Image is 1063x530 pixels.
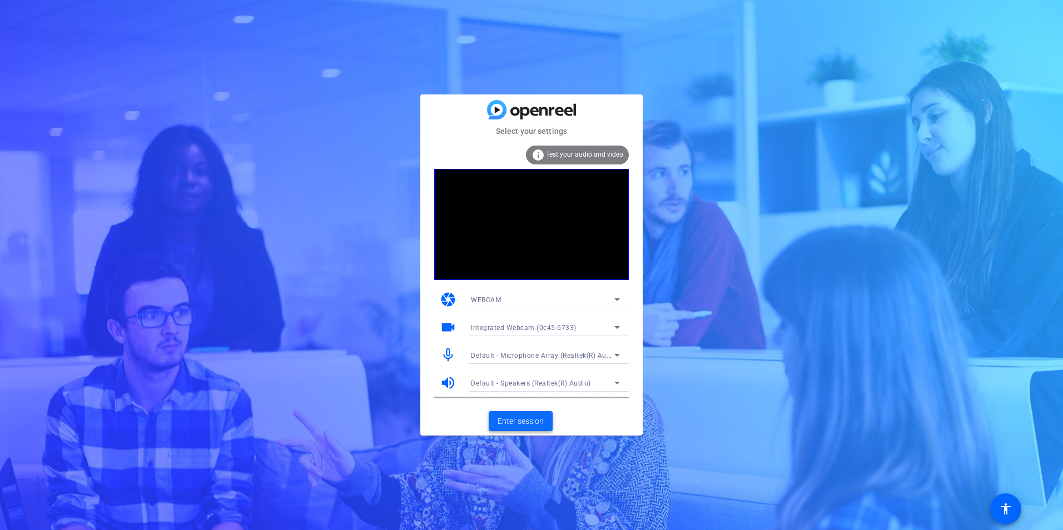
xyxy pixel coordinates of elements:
mat-icon: volume_up [440,374,456,391]
span: Test your audio and video [546,151,623,158]
img: blue-gradient.svg [487,100,576,119]
mat-icon: camera [440,291,456,308]
span: Default - Microphone Array (Realtek(R) Audio) [471,351,619,359]
span: WEBCAM [471,296,501,304]
span: Integrated Webcam (0c45:6733) [471,324,577,332]
button: Enter session [489,411,553,431]
mat-icon: videocam [440,319,456,336]
span: Enter session [498,416,544,427]
mat-icon: mic_none [440,347,456,363]
mat-card-subtitle: Select your settings [420,125,643,137]
span: Default - Speakers (Realtek(R) Audio) [471,379,591,387]
mat-icon: accessibility [999,502,1012,516]
mat-icon: info [531,148,545,162]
